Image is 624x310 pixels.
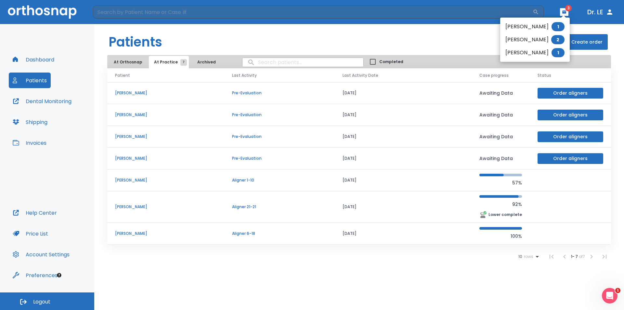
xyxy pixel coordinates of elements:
[500,20,570,33] li: [PERSON_NAME]
[551,35,565,44] span: 2
[552,48,565,57] span: 1
[552,22,565,31] span: 1
[500,46,570,59] li: [PERSON_NAME]
[500,33,570,46] li: [PERSON_NAME]
[615,288,620,293] span: 1
[602,288,617,303] iframe: Intercom live chat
